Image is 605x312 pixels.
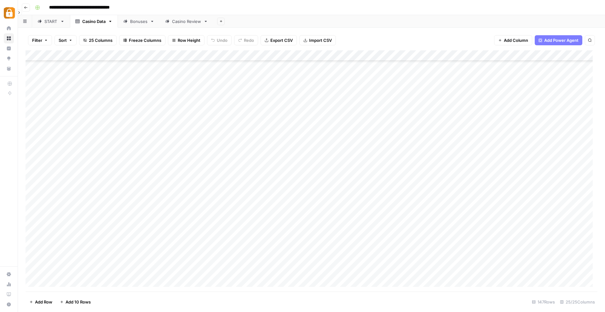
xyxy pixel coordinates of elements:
button: 25 Columns [79,35,117,45]
a: Your Data [4,64,14,74]
a: Opportunities [4,53,14,64]
a: Home [4,23,14,33]
button: Add Column [494,35,532,45]
span: Export CSV [270,37,293,43]
span: Freeze Columns [129,37,161,43]
button: Add 10 Rows [56,297,95,307]
span: Add Column [504,37,528,43]
button: Sort [55,35,77,45]
a: Casino Data [70,15,118,28]
a: Bonuses [118,15,160,28]
a: START [32,15,70,28]
button: Undo [207,35,232,45]
a: Settings [4,269,14,279]
span: Add Power Agent [544,37,579,43]
div: 25/25 Columns [557,297,597,307]
a: Insights [4,43,14,53]
a: Learning Hub [4,289,14,299]
button: Help + Support [4,299,14,309]
span: Undo [217,37,228,43]
span: Import CSV [309,37,332,43]
span: Sort [59,37,67,43]
button: Row Height [168,35,205,45]
div: Casino Review [172,18,201,25]
a: Usage [4,279,14,289]
span: Redo [244,37,254,43]
div: Casino Data [82,18,106,25]
button: Add Power Agent [535,35,582,45]
button: Add Row [26,297,56,307]
span: Filter [32,37,42,43]
span: Row Height [178,37,200,43]
button: Redo [234,35,258,45]
button: Export CSV [261,35,297,45]
a: Browse [4,33,14,43]
button: Freeze Columns [119,35,165,45]
button: Import CSV [299,35,336,45]
span: Add 10 Rows [66,299,91,305]
span: Add Row [35,299,52,305]
div: Bonuses [130,18,147,25]
div: START [44,18,58,25]
a: Casino Review [160,15,213,28]
button: Filter [28,35,52,45]
img: Adzz Logo [4,7,15,19]
button: Workspace: Adzz [4,5,14,21]
div: 147 Rows [529,297,557,307]
span: 25 Columns [89,37,112,43]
